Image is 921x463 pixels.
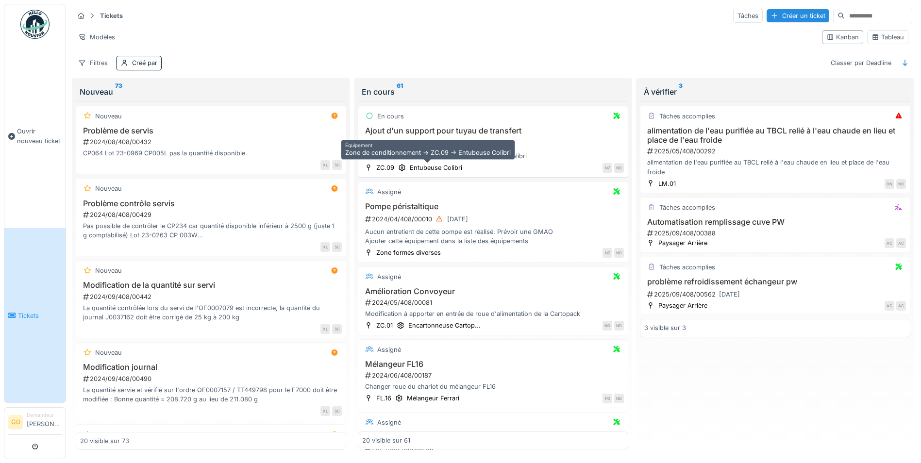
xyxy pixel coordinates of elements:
div: NZ [603,248,612,258]
div: 2025/05/408/00292 [646,147,906,156]
div: Assigné [377,418,401,427]
div: Mélangeur Ferrari [407,394,459,403]
li: [PERSON_NAME] [27,412,62,432]
div: 2024/08/408/00429 [82,210,342,219]
div: 2024/04/408/00010 [364,213,624,225]
sup: 61 [397,86,403,98]
div: Tâches accomplies [659,203,715,212]
div: Tâches [733,9,763,23]
div: Nouveau [95,430,122,439]
h3: Mélangeur FL16 [362,360,624,369]
div: Assigné [377,272,401,281]
div: SC [332,160,342,170]
div: CP064 Lot 23-0969 CP005L pas la quantité disponible [80,149,342,158]
h3: alimentation de l'eau purifiée au TBCL relié à l'eau chaude en lieu et place de l'eau froide [644,126,906,145]
div: Entubeuse Colibri [410,163,462,172]
div: Nouveau [95,184,122,193]
h3: problème refroidissement échangeur pw [644,277,906,286]
div: Modification à apporter en entrée de roue d'alimentation de la Cartopack [362,309,624,318]
div: 2025/09/408/00562 [646,288,906,300]
div: LM.01 [658,179,676,188]
div: AC [896,301,906,311]
div: En cours [362,86,624,98]
span: Tickets [18,311,62,320]
div: Aucun entretient de cette pompe est réalisé. Prévoir une GMAO Ajouter cette équipement dans la li... [362,227,624,246]
div: Filtres [74,56,112,70]
div: Zone formes diverses [376,248,441,257]
div: 2024/09/408/00442 [82,292,342,301]
div: FL.16 [376,394,391,403]
div: Paysager Arrière [658,238,707,248]
div: 2024/09/408/00490 [82,374,342,383]
div: SC [332,324,342,334]
sup: 73 [115,86,122,98]
h3: Pompe péristaltique [362,202,624,211]
div: DN [885,179,894,189]
div: La quantité servie et vérifié sur l'ordre OF0007157 / TT449798 pour le F7000 doit être modifiée :... [80,385,342,404]
h6: Équipement [345,142,511,148]
span: Ouvrir nouveau ticket [17,127,62,145]
div: Modèles [74,30,119,44]
div: ND [614,248,624,258]
div: XL [320,242,330,252]
div: Créé par [132,58,157,67]
div: Tâches accomplies [659,263,715,272]
div: ZC.01 [376,321,393,330]
div: 20 visible sur 61 [362,436,410,446]
div: À vérifier [644,86,906,98]
div: Assigné [377,345,401,354]
div: 2025/09/408/00388 [646,229,906,238]
div: 2024/05/408/00081 [364,298,624,307]
a: Ouvrir nouveau ticket [4,44,66,228]
img: Badge_color-CXgf-gQk.svg [20,10,50,39]
div: [DATE] [719,290,740,299]
div: Zone de conditionnement -> ZC.09 -> Entubeuse Colibri [341,140,515,160]
div: XL [320,160,330,170]
li: GD [8,415,23,430]
h3: Automatisation remplissage cuve PW [644,217,906,227]
div: ND [614,163,624,173]
div: Assigné [377,187,401,197]
div: Pas possible de contrôler le CP234 car quantité disponible inférieur à 2500 g (juste 1 g comptabi... [80,221,342,240]
div: 2024/04/408/00013 [364,137,624,149]
div: Encartonneuse Cartop... [408,321,481,330]
div: Classer par Deadline [826,56,896,70]
div: Kanban [826,33,859,42]
div: Changer roue du chariot du mélangeur FL16 [362,382,624,391]
div: FD [603,394,612,403]
div: ND [614,394,624,403]
div: ND [896,179,906,189]
div: SC [332,406,342,416]
div: Tableau [871,33,904,42]
div: SC [332,242,342,252]
div: 2024/08/408/00432 [82,137,342,147]
div: AC [896,238,906,248]
div: [DATE] [447,139,468,148]
div: Nouveau [80,86,342,98]
div: AC [885,238,894,248]
div: La quantité contrôlée lors du servi de l'OF0007079 est incorrecte, la quantité du journal J003716... [80,303,342,322]
div: Nouveau [95,112,122,121]
div: En cours [377,112,404,121]
div: NZ [603,163,612,173]
div: ND [614,321,624,331]
h3: Modification de la quantité sur servi [80,281,342,290]
div: Nouveau [95,266,122,275]
div: [DATE] [447,215,468,224]
div: Demandeur [27,412,62,419]
div: Nouveau [95,348,122,357]
h3: Problème de servis [80,126,342,135]
h3: Problème contrôle servis [80,199,342,208]
div: Créer un ticket [767,9,829,22]
div: ND [603,321,612,331]
div: XL [320,324,330,334]
div: Tâches accomplies [659,112,715,121]
strong: Tickets [96,11,127,20]
div: ZC.09 [376,163,394,172]
h3: Amélioration Convoyeur [362,287,624,296]
sup: 3 [679,86,683,98]
div: alimentation de l'eau purifiée au TBCL relié à l'eau chaude en lieu et place de l'eau froide [644,158,906,176]
div: AC [885,301,894,311]
div: 20 visible sur 73 [80,436,129,446]
a: Tickets [4,228,66,403]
